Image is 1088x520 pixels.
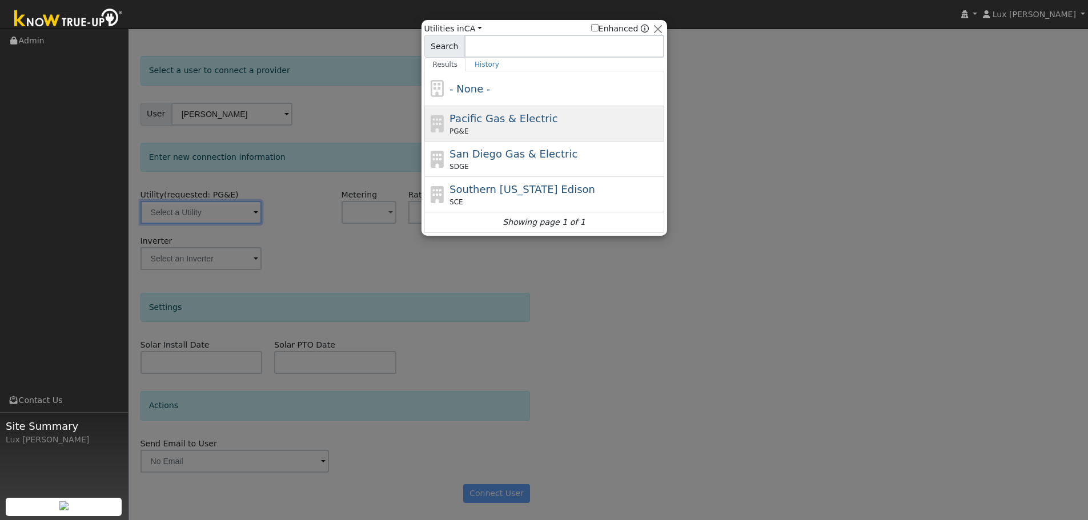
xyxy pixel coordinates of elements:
a: CA [464,24,482,33]
span: - None - [449,83,490,95]
span: Lux [PERSON_NAME] [993,10,1076,19]
input: Enhanced [591,24,599,31]
span: SDGE [449,162,469,172]
span: Show enhanced providers [591,23,649,35]
span: PG&E [449,126,468,136]
span: SCE [449,197,463,207]
i: Showing page 1 of 1 [503,216,585,228]
div: Lux [PERSON_NAME] [6,434,122,446]
a: Results [424,58,467,71]
label: Enhanced [591,23,639,35]
img: retrieve [59,501,69,510]
span: Pacific Gas & Electric [449,112,557,124]
span: Utilities in [424,23,482,35]
span: Southern [US_STATE] Edison [449,183,595,195]
span: Search [424,35,465,58]
a: History [466,58,508,71]
span: Site Summary [6,418,122,434]
span: San Diego Gas & Electric [449,148,577,160]
img: Know True-Up [9,6,129,32]
a: Enhanced Providers [641,24,649,33]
